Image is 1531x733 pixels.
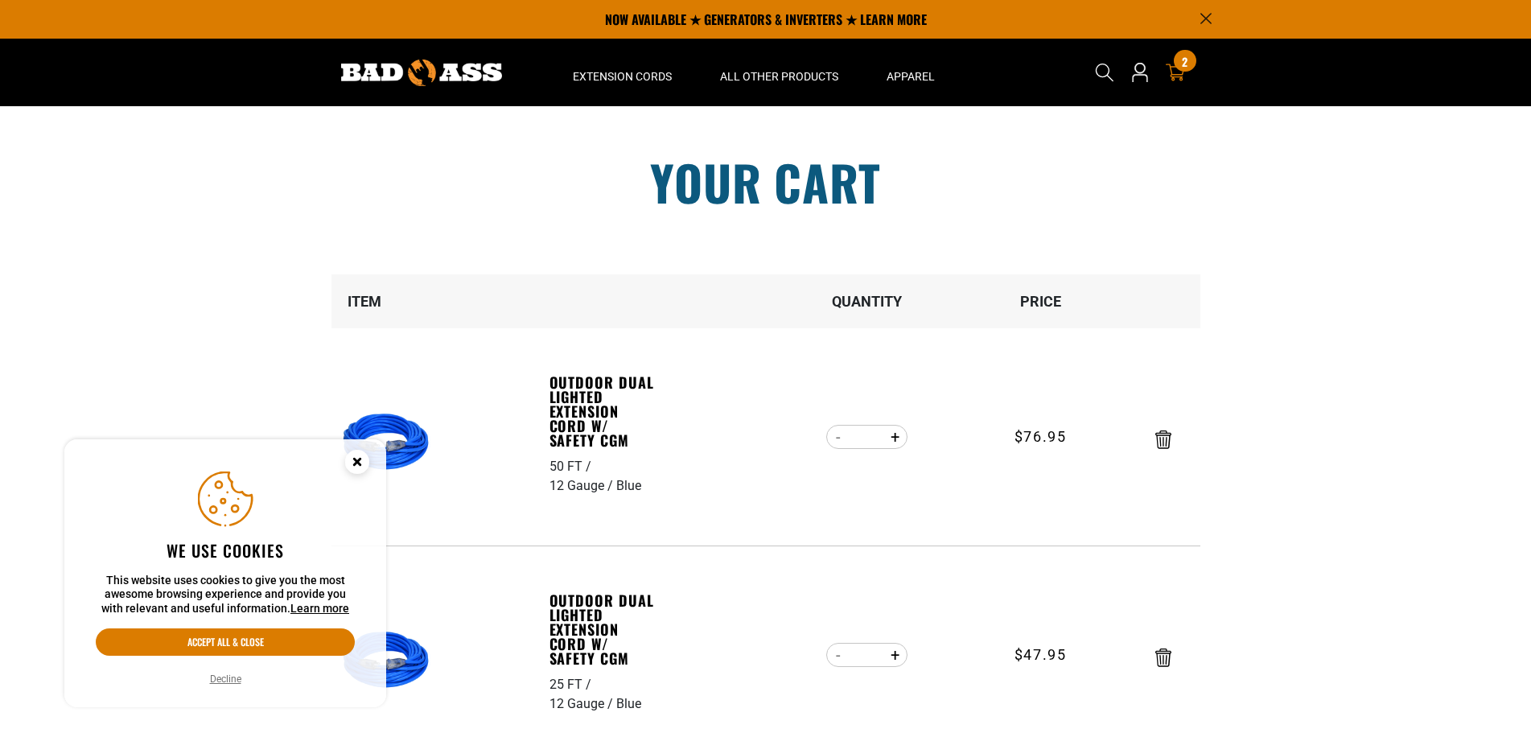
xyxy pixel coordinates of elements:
[549,375,661,447] a: Outdoor Dual Lighted Extension Cord w/ Safety CGM
[96,628,355,656] button: Accept all & close
[96,540,355,561] h2: We use cookies
[549,694,616,714] div: 12 Gauge
[887,69,935,84] span: Apparel
[1155,652,1171,663] a: Remove Outdoor Dual Lighted Extension Cord w/ Safety CGM - 25 FT / 12 Gauge / Blue
[573,69,672,84] span: Extension Cords
[549,593,661,665] a: Outdoor Dual Lighted Extension Cord w/ Safety CGM
[290,602,349,615] a: Learn more
[549,476,616,496] div: 12 Gauge
[616,694,641,714] div: Blue
[331,274,549,328] th: Item
[780,274,953,328] th: Quantity
[341,60,502,86] img: Bad Ass Extension Cords
[205,671,246,687] button: Decline
[720,69,838,84] span: All Other Products
[1182,56,1187,68] span: 2
[64,439,386,708] aside: Cookie Consent
[851,641,883,669] input: Quantity for Outdoor Dual Lighted Extension Cord w/ Safety CGM
[96,574,355,616] p: This website uses cookies to give you the most awesome browsing experience and provide you with r...
[1092,60,1117,85] summary: Search
[319,158,1212,206] h1: Your cart
[696,39,862,106] summary: All Other Products
[1014,426,1067,447] span: $76.95
[338,393,439,494] img: Blue
[549,675,595,694] div: 25 FT
[616,476,641,496] div: Blue
[549,457,595,476] div: 50 FT
[549,39,696,106] summary: Extension Cords
[338,611,439,712] img: Blue
[1014,644,1067,665] span: $47.95
[862,39,959,106] summary: Apparel
[953,274,1127,328] th: Price
[1155,434,1171,445] a: Remove Outdoor Dual Lighted Extension Cord w/ Safety CGM - 50 FT / 12 Gauge / Blue
[851,423,883,451] input: Quantity for Outdoor Dual Lighted Extension Cord w/ Safety CGM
